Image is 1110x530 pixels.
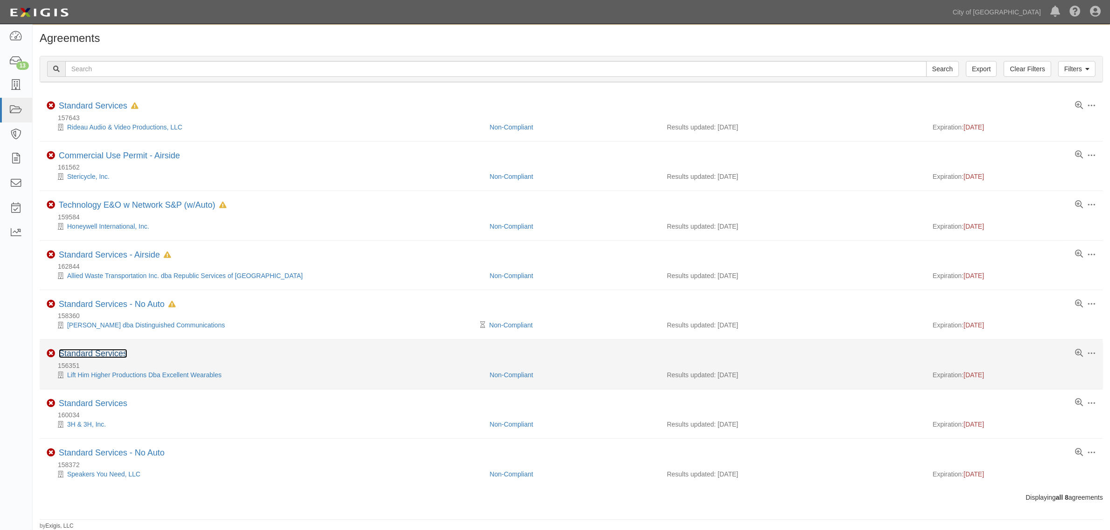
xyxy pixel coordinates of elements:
[131,103,138,109] i: In Default since 07/17/2025
[59,448,165,457] a: Standard Services - No Auto
[67,371,221,379] a: Lift Him Higher Productions Dba Excellent Wearables
[964,123,984,131] span: [DATE]
[59,349,127,358] a: Standard Services
[1075,399,1083,407] a: View results summary
[59,299,176,310] div: Standard Services - No Auto
[490,123,533,131] a: Non-Compliant
[59,349,127,359] div: Standard Services
[1058,61,1096,77] a: Filters
[47,102,55,110] i: Non-Compliant
[59,200,227,211] div: Technology E&O w Network S&P (w/Auto)
[1075,151,1083,159] a: View results summary
[59,250,171,260] div: Standard Services - Airside
[1075,250,1083,258] a: View results summary
[67,173,110,180] a: Stericycle, Inc.
[933,222,1096,231] div: Expiration:
[168,301,176,308] i: In Default since 07/29/2025
[667,271,919,280] div: Results updated: [DATE]
[164,252,171,258] i: In Default since 07/21/2025
[47,300,55,308] i: Non-Compliant
[1004,61,1051,77] a: Clear Filters
[490,223,533,230] a: Non-Compliant
[47,222,483,231] div: Honeywell International, Inc.
[1075,349,1083,358] a: View results summary
[667,370,919,380] div: Results updated: [DATE]
[47,320,483,330] div: Deborah Ostreicher dba Distinguished Communications
[59,200,215,210] a: Technology E&O w Network S&P (w/Auto)
[47,349,55,358] i: Non-Compliant
[964,321,984,329] span: [DATE]
[966,61,997,77] a: Export
[1075,201,1083,209] a: View results summary
[59,299,165,309] a: Standard Services - No Auto
[490,421,533,428] a: Non-Compliant
[47,399,55,408] i: Non-Compliant
[47,460,1103,469] div: 158372
[67,321,225,329] a: [PERSON_NAME] dba Distinguished Communications
[47,469,483,479] div: Speakers You Need, LLC
[67,272,303,279] a: Allied Waste Transportation Inc. dba Republic Services of [GEOGRAPHIC_DATA]
[47,410,1103,420] div: 160034
[926,61,959,77] input: Search
[964,470,984,478] span: [DATE]
[47,122,483,132] div: Rideau Audio & Video Productions, LLC
[964,421,984,428] span: [DATE]
[933,469,1096,479] div: Expiration:
[489,321,532,329] a: Non-Compliant
[667,172,919,181] div: Results updated: [DATE]
[59,151,180,160] a: Commercial Use Permit - Airside
[47,201,55,209] i: Non-Compliant
[59,101,127,110] a: Standard Services
[40,522,74,530] small: by
[47,113,1103,122] div: 157643
[46,523,74,529] a: Exigis, LLC
[219,202,227,209] i: In Default since 06/22/2025
[40,32,1103,44] h1: Agreements
[47,370,483,380] div: Lift Him Higher Productions Dba Excellent Wearables
[47,420,483,429] div: 3H & 3H, Inc.
[964,371,984,379] span: [DATE]
[933,122,1096,132] div: Expiration:
[47,448,55,457] i: Non-Compliant
[67,470,140,478] a: Speakers You Need, LLC
[16,61,29,70] div: 13
[59,151,180,161] div: Commercial Use Permit - Airside
[47,251,55,259] i: Non-Compliant
[1075,300,1083,308] a: View results summary
[490,272,533,279] a: Non-Compliant
[480,322,485,328] i: Pending Review
[47,212,1103,222] div: 159584
[47,361,1103,370] div: 156351
[667,320,919,330] div: Results updated: [DATE]
[47,163,1103,172] div: 161562
[1075,102,1083,110] a: View results summary
[964,173,984,180] span: [DATE]
[59,399,127,408] a: Standard Services
[933,420,1096,429] div: Expiration:
[964,272,984,279] span: [DATE]
[65,61,927,77] input: Search
[933,271,1096,280] div: Expiration:
[667,469,919,479] div: Results updated: [DATE]
[964,223,984,230] span: [DATE]
[490,371,533,379] a: Non-Compliant
[667,122,919,132] div: Results updated: [DATE]
[67,421,106,428] a: 3H & 3H, Inc.
[1075,448,1083,457] a: View results summary
[47,151,55,160] i: Non-Compliant
[490,470,533,478] a: Non-Compliant
[1069,7,1081,18] i: Help Center - Complianz
[47,311,1103,320] div: 158360
[490,173,533,180] a: Non-Compliant
[59,448,165,458] div: Standard Services - No Auto
[933,172,1096,181] div: Expiration:
[667,420,919,429] div: Results updated: [DATE]
[67,123,182,131] a: Rideau Audio & Video Productions, LLC
[7,4,71,21] img: logo-5460c22ac91f19d4615b14bd174203de0afe785f0fc80cf4dbbc73dc1793850b.png
[33,493,1110,502] div: Displaying agreements
[59,101,138,111] div: Standard Services
[1056,494,1069,501] b: all 8
[47,172,483,181] div: Stericycle, Inc.
[59,250,160,259] a: Standard Services - Airside
[948,3,1046,21] a: City of [GEOGRAPHIC_DATA]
